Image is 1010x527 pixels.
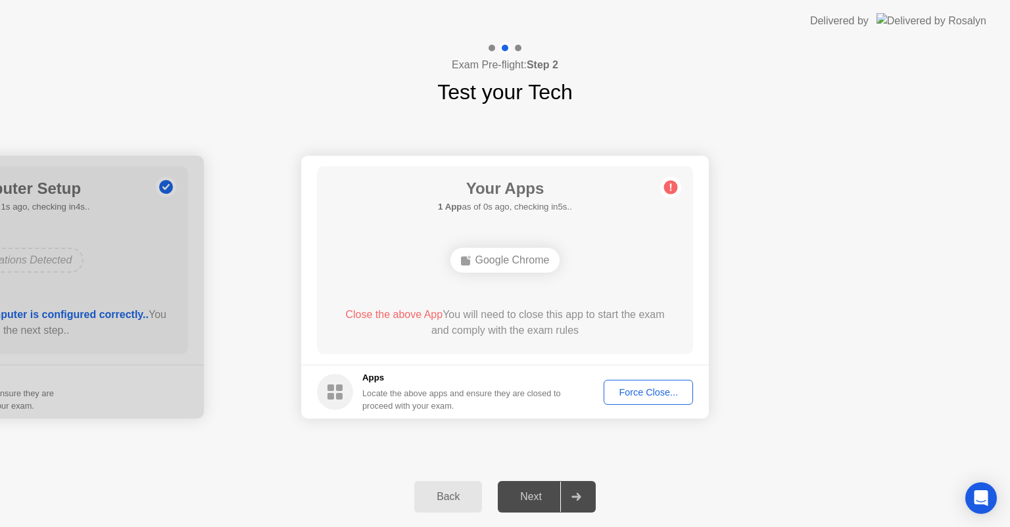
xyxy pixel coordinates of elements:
h5: Apps [362,371,562,384]
div: Back [418,491,478,503]
button: Force Close... [604,380,693,405]
h4: Exam Pre-flight: [452,57,558,73]
span: Close the above App [345,309,443,320]
h5: as of 0s ago, checking in5s.. [438,200,572,214]
div: Google Chrome [450,248,560,273]
div: Open Intercom Messenger [965,482,997,514]
div: Locate the above apps and ensure they are closed to proceed with your exam. [362,387,562,412]
button: Back [414,481,482,513]
div: Delivered by [810,13,869,29]
b: 1 App [438,202,462,212]
div: Force Close... [608,387,688,398]
button: Next [498,481,596,513]
img: Delivered by Rosalyn [877,13,986,28]
div: Next [502,491,560,503]
h1: Your Apps [438,177,572,200]
div: You will need to close this app to start the exam and comply with the exam rules [336,307,675,338]
b: Step 2 [527,59,558,70]
h1: Test your Tech [437,76,573,108]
